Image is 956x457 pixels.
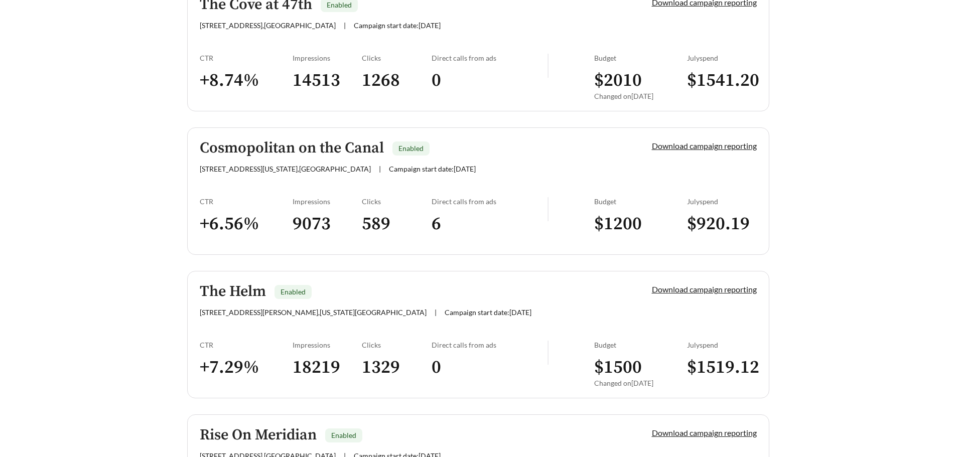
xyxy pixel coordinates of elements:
[200,356,293,379] h3: + 7.29 %
[200,308,427,317] span: [STREET_ADDRESS][PERSON_NAME] , [US_STATE][GEOGRAPHIC_DATA]
[594,54,687,62] div: Budget
[398,144,424,153] span: Enabled
[389,165,476,173] span: Campaign start date: [DATE]
[445,308,531,317] span: Campaign start date: [DATE]
[652,428,757,437] a: Download campaign reporting
[293,54,362,62] div: Impressions
[293,356,362,379] h3: 18219
[187,271,769,398] a: The HelmEnabled[STREET_ADDRESS][PERSON_NAME],[US_STATE][GEOGRAPHIC_DATA]|Campaign start date:[DAT...
[327,1,352,9] span: Enabled
[200,283,266,300] h5: The Helm
[281,287,306,296] span: Enabled
[200,165,371,173] span: [STREET_ADDRESS][US_STATE] , [GEOGRAPHIC_DATA]
[362,356,432,379] h3: 1329
[548,197,549,221] img: line
[687,341,757,349] div: July spend
[548,341,549,365] img: line
[362,54,432,62] div: Clicks
[594,356,687,379] h3: $ 1500
[435,308,437,317] span: |
[379,165,381,173] span: |
[200,213,293,235] h3: + 6.56 %
[432,341,548,349] div: Direct calls from ads
[293,341,362,349] div: Impressions
[200,54,293,62] div: CTR
[293,213,362,235] h3: 9073
[687,213,757,235] h3: $ 920.19
[432,69,548,92] h3: 0
[362,341,432,349] div: Clicks
[362,69,432,92] h3: 1268
[200,21,336,30] span: [STREET_ADDRESS] , [GEOGRAPHIC_DATA]
[548,54,549,78] img: line
[200,140,384,157] h5: Cosmopolitan on the Canal
[344,21,346,30] span: |
[432,54,548,62] div: Direct calls from ads
[354,21,441,30] span: Campaign start date: [DATE]
[432,197,548,206] div: Direct calls from ads
[362,197,432,206] div: Clicks
[200,197,293,206] div: CTR
[594,213,687,235] h3: $ 1200
[432,213,548,235] h3: 6
[594,92,687,100] div: Changed on [DATE]
[687,356,757,379] h3: $ 1519.12
[187,127,769,255] a: Cosmopolitan on the CanalEnabled[STREET_ADDRESS][US_STATE],[GEOGRAPHIC_DATA]|Campaign start date:...
[200,427,317,443] h5: Rise On Meridian
[200,341,293,349] div: CTR
[652,141,757,150] a: Download campaign reporting
[293,69,362,92] h3: 14513
[432,356,548,379] h3: 0
[594,341,687,349] div: Budget
[594,69,687,92] h3: $ 2010
[687,69,757,92] h3: $ 1541.20
[652,284,757,294] a: Download campaign reporting
[594,197,687,206] div: Budget
[687,197,757,206] div: July spend
[594,379,687,387] div: Changed on [DATE]
[331,431,356,439] span: Enabled
[362,213,432,235] h3: 589
[200,69,293,92] h3: + 8.74 %
[293,197,362,206] div: Impressions
[687,54,757,62] div: July spend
